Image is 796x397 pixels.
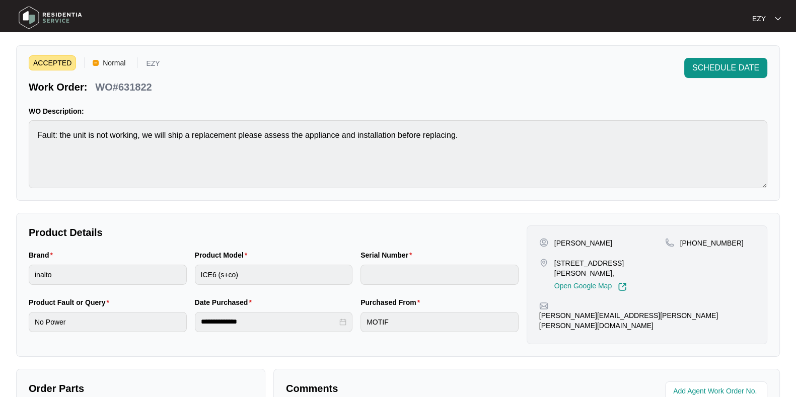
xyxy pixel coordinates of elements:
[201,316,338,327] input: Date Purchased
[539,258,548,267] img: map-pin
[146,60,160,70] p: EZY
[360,250,416,260] label: Serial Number
[554,238,612,248] p: [PERSON_NAME]
[360,265,519,285] input: Serial Number
[775,16,781,21] img: dropdown arrow
[360,312,519,332] input: Purchased From
[93,60,99,66] img: Vercel Logo
[29,381,253,395] p: Order Parts
[29,106,767,116] p: WO Description:
[99,55,129,70] span: Normal
[618,282,627,291] img: Link-External
[195,297,256,307] label: Date Purchased
[29,225,519,240] p: Product Details
[95,80,152,94] p: WO#631822
[539,301,548,310] img: map-pin
[360,297,424,307] label: Purchased From
[29,250,57,260] label: Brand
[286,381,520,395] p: Comments
[15,3,86,33] img: residentia service logo
[29,55,76,70] span: ACCEPTED
[539,310,755,331] p: [PERSON_NAME][EMAIL_ADDRESS][PERSON_NAME][PERSON_NAME][DOMAIN_NAME]
[692,62,759,74] span: SCHEDULE DATE
[684,58,767,78] button: SCHEDULE DATE
[554,282,627,291] a: Open Google Map
[29,265,187,285] input: Brand
[554,258,665,278] p: [STREET_ADDRESS][PERSON_NAME],
[29,297,113,307] label: Product Fault or Query
[195,250,252,260] label: Product Model
[665,238,674,247] img: map-pin
[29,120,767,188] textarea: Fault: the unit is not working, we will ship a replacement please assess the appliance and instal...
[539,238,548,247] img: user-pin
[29,80,87,94] p: Work Order:
[195,265,353,285] input: Product Model
[680,238,744,248] p: [PHONE_NUMBER]
[29,312,187,332] input: Product Fault or Query
[752,14,766,24] p: EZY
